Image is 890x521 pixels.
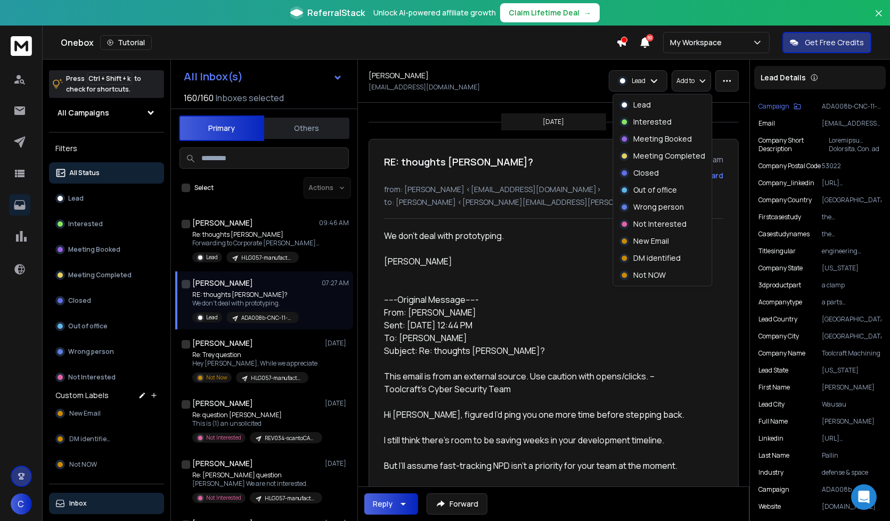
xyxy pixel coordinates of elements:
[805,37,864,48] p: Get Free Credits
[68,271,132,279] p: Meeting Completed
[216,92,284,104] h3: Inboxes selected
[758,247,796,255] p: titlesingular
[11,493,32,515] span: C
[633,185,677,195] p: Out of office
[206,313,218,321] p: Lead
[241,314,292,322] p: ADA008b-CNC-11-50-[GEOGRAPHIC_DATA]-Freedesignreview
[206,253,218,261] p: Lead
[758,136,829,153] p: Company Short Description
[369,70,429,81] h1: [PERSON_NAME]
[758,332,799,341] p: Company City
[265,494,316,502] p: HLG057-manufacturing-coldlistrevival
[241,254,292,262] p: HLG057-manufacturing-coldlistrevival
[758,162,821,170] p: Company Postal Code
[822,230,881,238] p: the [DEMOGRAPHIC_DATA] Army, Bosch, and [PERSON_NAME]
[822,179,881,187] p: [URL][DOMAIN_NAME]
[758,383,790,392] p: First Name
[822,451,881,460] p: Pallin
[758,264,803,272] p: Company State
[192,239,320,247] p: Forwarding to Corporate [PERSON_NAME] Director Leading Edge
[822,281,881,290] p: a clamp
[194,184,214,192] label: Select
[192,299,299,308] p: We don't deal with prototyping.
[58,107,109,118] h1: All Campaigns
[192,278,253,288] h1: [PERSON_NAME]
[325,339,349,348] p: [DATE]
[822,213,881,221] p: the [DEMOGRAPHIC_DATA] Army
[676,77,695,85] p: Add to
[758,400,785,409] p: Lead City
[872,6,886,32] button: Close banner
[822,417,881,426] p: [PERSON_NAME]
[758,451,789,460] p: Last Name
[179,115,264,141] button: Primary
[758,468,783,477] p: industry
[633,219,687,229] p: Not Interested
[822,332,881,341] p: [GEOGRAPHIC_DATA]
[192,230,320,239] p: Re: thoughts [PERSON_NAME]
[68,245,120,254] p: Meeting Booked
[822,400,881,409] p: Wausau
[49,141,164,156] h3: Filters
[822,468,881,477] p: defense & space
[758,119,775,128] p: Email
[325,399,349,408] p: [DATE]
[206,494,241,502] p: Not Interested
[822,298,881,307] p: a parts manufacturer
[758,196,812,204] p: Company Country
[192,419,320,428] p: This is (1) an unsolicited
[206,374,227,382] p: Not Now
[632,77,646,85] p: Lead
[633,236,669,246] p: New Email
[192,398,253,409] h1: [PERSON_NAME]
[68,373,116,382] p: Not Interested
[307,6,365,19] span: ReferralStack
[822,434,881,443] p: [URL][DOMAIN_NAME][PERSON_NAME]
[822,349,881,358] p: Toolcraft Machining
[69,169,100,177] p: All Status
[192,338,253,349] h1: [PERSON_NAME]
[264,117,349,140] button: Others
[192,291,299,299] p: RE: thoughts [PERSON_NAME]?
[758,315,797,324] p: Lead Country
[500,3,600,22] button: Claim Lifetime Deal
[61,35,616,50] div: Onebox
[822,247,881,255] p: engineering manager
[758,485,789,494] p: campaign
[192,359,317,368] p: Hey [PERSON_NAME], While we appreciate
[670,37,726,48] p: My Workspace
[192,411,320,419] p: Re: question [PERSON_NAME]
[758,502,781,511] p: website
[319,219,349,227] p: 09:46 AM
[761,72,806,83] p: Lead Details
[822,102,881,111] p: ADA008b-CNC-11-50-[GEOGRAPHIC_DATA]-Freedesignreview
[192,471,320,479] p: Re: [PERSON_NAME] question
[384,154,533,169] h1: RE: thoughts [PERSON_NAME]?
[69,409,101,418] span: New Email
[251,374,302,382] p: HLG057-manufacturing-coldlistrevival
[822,502,881,511] p: [DOMAIN_NAME]
[373,7,496,18] p: Unlock AI-powered affiliate growth
[822,485,881,494] p: ADA008b
[822,119,881,128] p: [EMAIL_ADDRESS][DOMAIN_NAME]
[829,136,881,153] p: Loremipsu Dolorsita, Con. ad elitsed do Eiusmodtem, Incididun, utl etd magn aliquaeni admi-veniam...
[633,134,692,144] p: Meeting Booked
[206,434,241,442] p: Not Interested
[758,417,788,426] p: Full Name
[822,366,881,375] p: [US_STATE]
[184,92,214,104] span: 160 / 160
[68,348,114,356] p: Wrong person
[758,102,789,111] p: Campaign
[633,202,684,212] p: Wrong person
[100,35,152,50] button: Tutorial
[192,479,320,488] p: [PERSON_NAME] We are not interested.
[373,499,393,509] div: Reply
[633,168,659,178] p: Closed
[69,460,97,469] span: Not NOW
[758,230,810,238] p: casestudynames
[68,220,103,228] p: Interested
[192,351,317,359] p: Re: Trey question
[758,366,788,375] p: Lead State
[758,434,783,443] p: linkedin
[192,458,253,469] h1: [PERSON_NAME]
